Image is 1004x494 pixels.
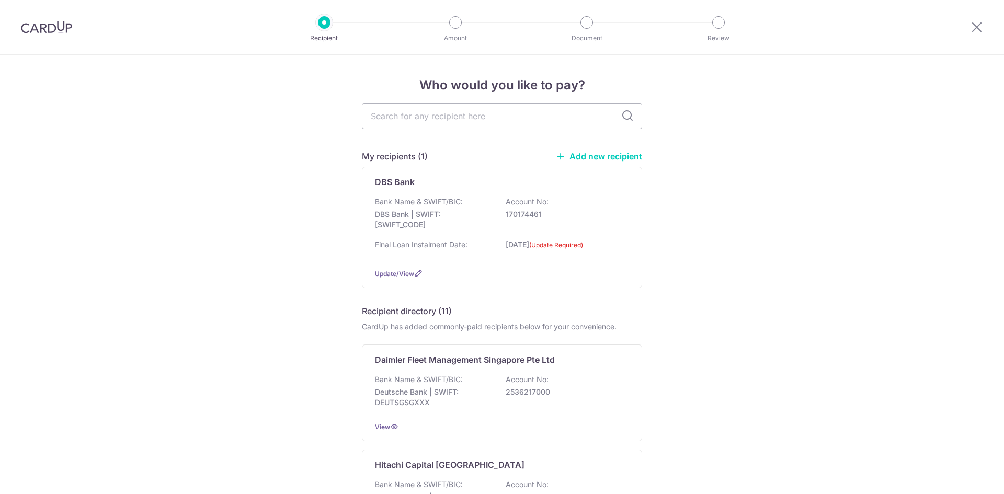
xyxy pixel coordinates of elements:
p: Amount [417,33,494,43]
p: Review [680,33,757,43]
p: Bank Name & SWIFT/BIC: [375,479,463,490]
p: Account No: [506,374,549,385]
p: DBS Bank [375,176,415,188]
input: Search for any recipient here [362,103,642,129]
p: Deutsche Bank | SWIFT: DEUTSGSGXXX [375,387,492,408]
h5: My recipients (1) [362,150,428,163]
p: DBS Bank | SWIFT: [SWIFT_CODE] [375,209,492,230]
p: 170174461 [506,209,623,220]
p: Recipient [286,33,363,43]
p: Hitachi Capital [GEOGRAPHIC_DATA] [375,458,524,471]
a: Update/View [375,270,414,278]
p: Final Loan Instalment Date: [375,239,467,250]
div: CardUp has added commonly-paid recipients below for your convenience. [362,321,642,332]
h5: Recipient directory (11) [362,305,452,317]
p: 2536217000 [506,387,623,397]
p: Daimler Fleet Management Singapore Pte Ltd [375,353,555,366]
p: Account No: [506,479,549,490]
p: Account No: [506,197,549,207]
p: [DATE] [506,239,623,257]
label: (Update Required) [529,240,583,250]
p: Bank Name & SWIFT/BIC: [375,197,463,207]
img: CardUp [21,21,72,33]
a: View [375,423,390,431]
a: Add new recipient [556,151,642,162]
p: Bank Name & SWIFT/BIC: [375,374,463,385]
h4: Who would you like to pay? [362,76,642,95]
p: Document [548,33,625,43]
